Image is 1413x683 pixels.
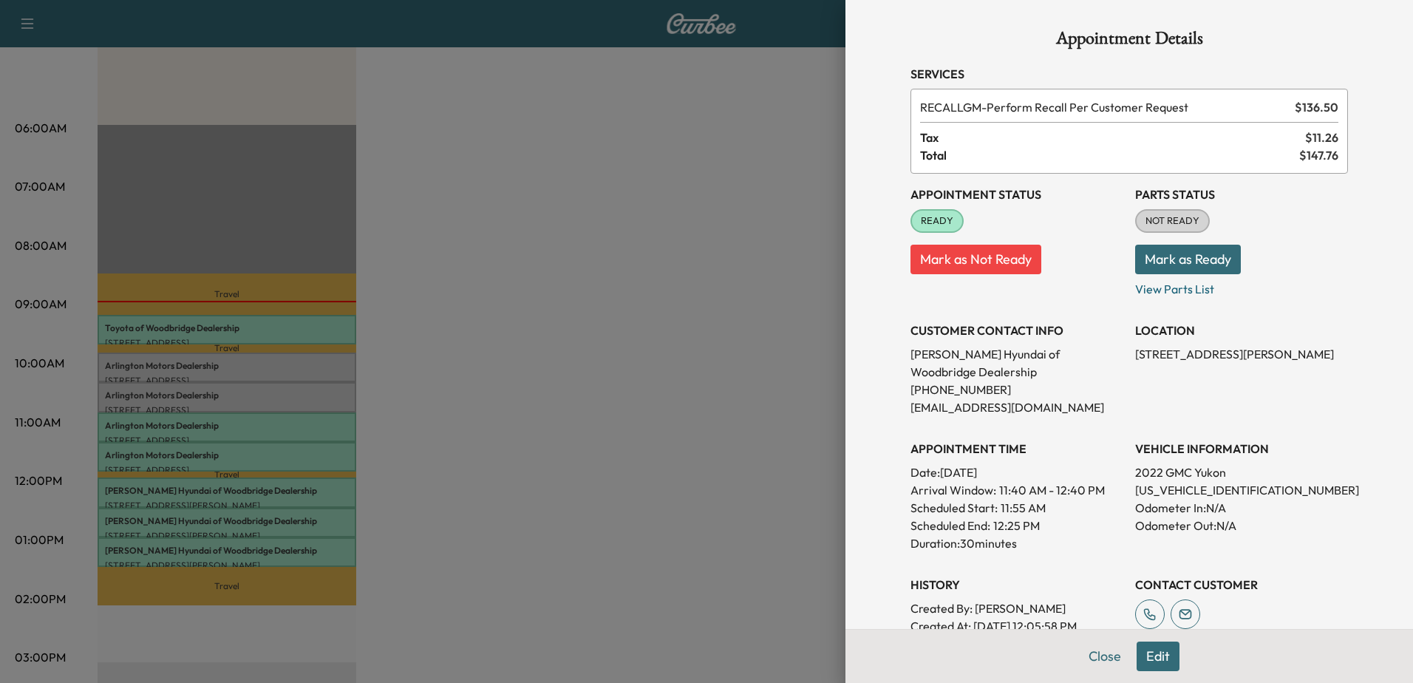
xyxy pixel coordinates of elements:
[1135,517,1348,534] p: Odometer Out: N/A
[1295,98,1338,116] span: $ 136.50
[1135,440,1348,458] h3: VEHICLE INFORMATION
[910,65,1348,83] h3: Services
[910,576,1123,594] h3: History
[910,245,1041,274] button: Mark as Not Ready
[1299,146,1338,164] span: $ 147.76
[1135,463,1348,481] p: 2022 GMC Yukon
[1305,129,1338,146] span: $ 11.26
[910,381,1123,398] p: [PHONE_NUMBER]
[910,398,1123,416] p: [EMAIL_ADDRESS][DOMAIN_NAME]
[920,146,1299,164] span: Total
[910,30,1348,53] h1: Appointment Details
[910,186,1123,203] h3: Appointment Status
[910,481,1123,499] p: Arrival Window:
[920,129,1305,146] span: Tax
[1135,322,1348,339] h3: LOCATION
[1001,499,1046,517] p: 11:55 AM
[910,322,1123,339] h3: CUSTOMER CONTACT INFO
[910,599,1123,617] p: Created By : [PERSON_NAME]
[910,440,1123,458] h3: APPOINTMENT TIME
[910,534,1123,552] p: Duration: 30 minutes
[910,617,1123,635] p: Created At : [DATE] 12:05:58 PM
[1135,274,1348,298] p: View Parts List
[1135,245,1241,274] button: Mark as Ready
[1135,576,1348,594] h3: CONTACT CUSTOMER
[1135,481,1348,499] p: [US_VEHICLE_IDENTIFICATION_NUMBER]
[920,98,1289,116] span: Perform Recall Per Customer Request
[993,517,1040,534] p: 12:25 PM
[999,481,1105,499] span: 11:40 AM - 12:40 PM
[910,345,1123,381] p: [PERSON_NAME] Hyundai of Woodbridge Dealership
[912,214,962,228] span: READY
[1137,642,1179,671] button: Edit
[910,517,990,534] p: Scheduled End:
[910,499,998,517] p: Scheduled Start:
[1135,499,1348,517] p: Odometer In: N/A
[1079,642,1131,671] button: Close
[1135,186,1348,203] h3: Parts Status
[1137,214,1208,228] span: NOT READY
[1135,345,1348,363] p: [STREET_ADDRESS][PERSON_NAME]
[910,463,1123,481] p: Date: [DATE]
